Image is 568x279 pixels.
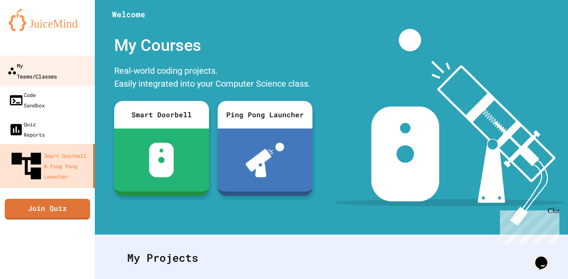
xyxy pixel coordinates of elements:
div: Smart Doorbell & Ping Pong Launcher [9,148,90,184]
div: My Courses [110,29,317,62]
div: Quiz Reports [9,119,45,140]
div: Chat with us now!Close [3,3,59,55]
iframe: chat widget [496,207,559,244]
iframe: chat widget [532,245,559,270]
img: logo-orange.svg [9,9,86,31]
div: Code Sandbox [9,90,45,110]
img: banner-image-my-projects.png [334,29,565,226]
img: ppl-with-ball.png [246,143,284,177]
a: Join Quiz [5,199,90,219]
div: My Projects [119,241,544,275]
div: Ping Pong Launcher [218,101,312,129]
div: Real-world coding projects. Easily integrated into your Computer Science class. [110,62,317,94]
div: My Teams/Classes [7,60,57,81]
div: Smart Doorbell [114,101,209,129]
img: sdb-white.svg [149,143,174,177]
